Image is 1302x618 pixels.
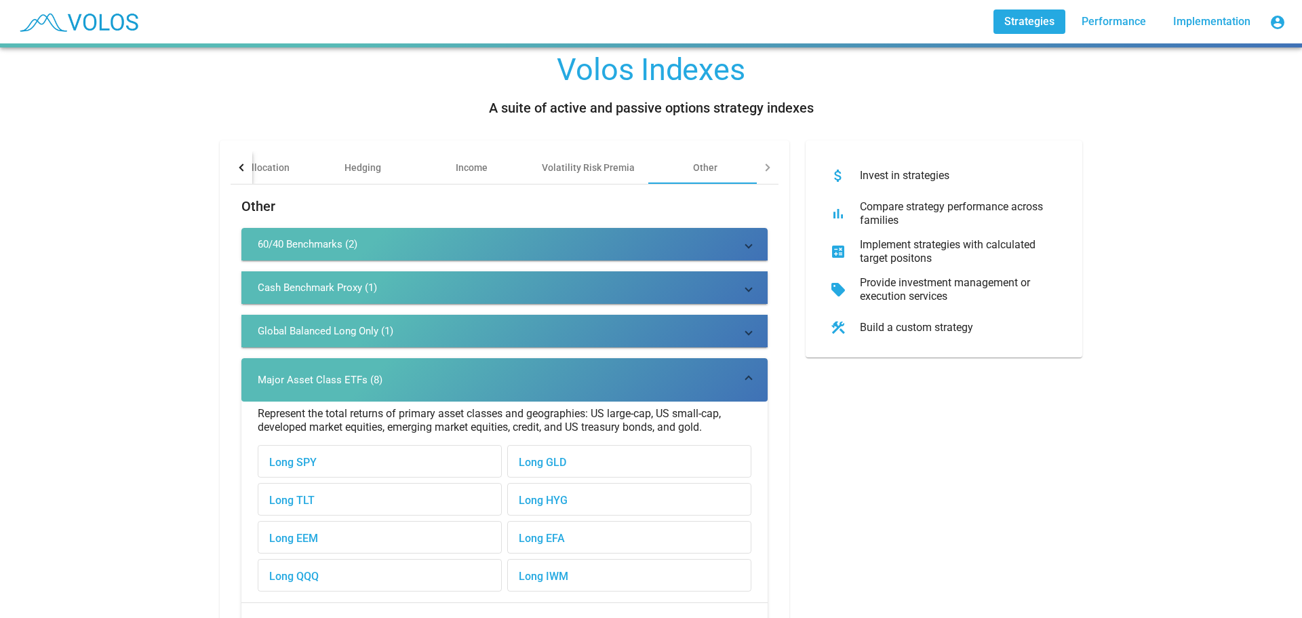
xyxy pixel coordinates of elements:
[258,483,502,516] button: Long TLT
[816,157,1071,195] button: Invest in strategies
[258,407,751,434] div: Represent the total returns of primary asset classes and geographies: US large-cap, US small-cap,...
[816,271,1071,309] button: Provide investment management or execution services
[456,161,488,174] div: Income
[816,195,1071,233] button: Compare strategy performance across families
[11,5,145,39] img: blue_transparent.png
[827,241,849,263] mat-icon: calculate
[827,165,849,187] mat-icon: attach_money
[849,169,1061,182] div: Invest in strategies
[1269,14,1286,31] mat-icon: account_circle
[1004,15,1054,28] span: Strategies
[258,373,382,387] div: Major Asset Class ETFs (8)
[258,237,357,251] div: 60/40 Benchmarks (2)
[241,358,768,402] mat-expansion-panel-header: Major Asset Class ETFs (8)
[816,233,1071,271] button: Implement strategies with calculated target positons
[258,484,501,516] div: Long TLT
[258,559,502,592] button: Long QQQ
[816,309,1071,347] button: Build a custom strategy
[258,324,393,338] div: Global Balanced Long Only (1)
[827,203,849,225] mat-icon: bar_chart
[241,271,768,304] mat-expansion-panel-header: Cash Benchmark Proxy (1)
[508,446,751,478] div: Long GLD
[507,483,751,516] button: Long HYG
[693,161,717,174] div: Other
[827,279,849,301] mat-icon: sell
[1162,9,1261,34] a: Implementation
[1082,15,1146,28] span: Performance
[849,276,1061,303] div: Provide investment management or execution services
[507,445,751,478] button: Long GLD
[344,161,381,174] div: Hedging
[507,559,751,592] button: Long IWM
[258,281,377,294] div: Cash Benchmark Proxy (1)
[508,484,751,516] div: Long HYG
[258,446,501,478] div: Long SPY
[241,315,768,347] mat-expansion-panel-header: Global Balanced Long Only (1)
[557,54,745,86] div: Volos Indexes
[258,521,502,554] button: Long EEM
[993,9,1065,34] a: Strategies
[542,161,635,174] div: Volatility Risk Premia
[827,317,849,339] mat-icon: construction
[489,97,814,119] div: A suite of active and passive options strategy indexes
[258,522,501,554] div: Long EEM
[849,200,1061,227] div: Compare strategy performance across families
[219,161,290,174] div: Asset Allocation
[258,445,502,478] button: Long SPY
[241,228,768,260] mat-expansion-panel-header: 60/40 Benchmarks (2)
[507,521,751,554] button: Long EFA
[508,522,751,554] div: Long EFA
[258,560,501,592] div: Long QQQ
[508,560,751,592] div: Long IWM
[241,195,768,217] h2: Other
[849,321,1061,334] div: Build a custom strategy
[1071,9,1157,34] a: Performance
[1173,15,1250,28] span: Implementation
[849,238,1061,265] div: Implement strategies with calculated target positons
